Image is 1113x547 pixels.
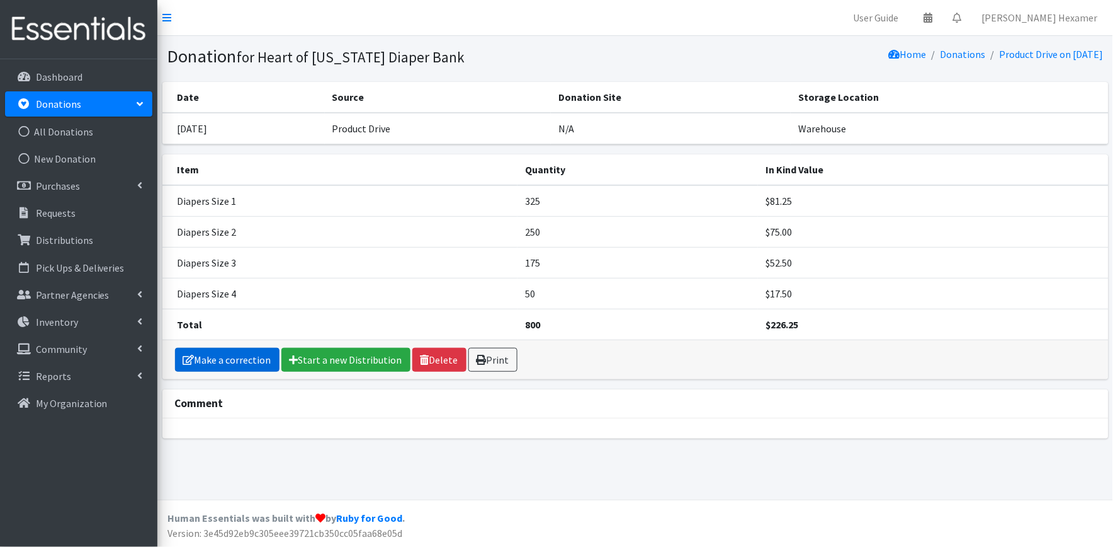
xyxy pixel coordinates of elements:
[36,289,110,301] p: Partner Agencies
[36,180,80,192] p: Purchases
[525,318,540,331] strong: 800
[758,154,1108,185] th: In Kind Value
[972,5,1108,30] a: [PERSON_NAME] Hexamer
[178,318,203,331] strong: Total
[36,316,78,328] p: Inventory
[5,173,152,199] a: Purchases
[162,185,518,217] td: Diapers Size 1
[5,337,152,362] a: Community
[36,207,76,219] p: Requests
[791,82,1108,113] th: Storage Location
[162,113,325,144] td: [DATE]
[5,200,152,226] a: Requests
[162,82,325,113] th: Date
[175,348,280,372] a: Make a correction
[791,113,1108,144] td: Warehouse
[412,348,466,372] a: Delete
[468,348,517,372] a: Print
[5,119,152,144] a: All Donations
[175,396,223,410] strong: Comment
[5,8,152,50] img: HumanEssentials
[844,5,909,30] a: User Guide
[758,216,1108,247] td: $75.00
[167,512,405,524] strong: Human Essentials was built with by .
[167,45,631,67] h1: Donation
[551,113,791,144] td: N/A
[517,185,758,217] td: 325
[758,278,1108,309] td: $17.50
[36,234,93,246] p: Distributions
[5,227,152,253] a: Distributions
[162,278,518,309] td: Diapers Size 4
[162,216,518,247] td: Diapers Size 2
[5,255,152,280] a: Pick Ups & Deliveries
[5,64,152,89] a: Dashboard
[5,364,152,389] a: Reports
[1000,48,1104,60] a: Product Drive on [DATE]
[5,91,152,117] a: Donations
[281,348,410,372] a: Start a new Distribution
[517,154,758,185] th: Quantity
[36,397,108,410] p: My Organization
[325,113,551,144] td: Product Drive
[36,262,125,274] p: Pick Ups & Deliveries
[5,391,152,416] a: My Organization
[237,48,465,66] small: for Heart of [US_STATE] Diaper Bank
[941,48,986,60] a: Donations
[36,98,81,110] p: Donations
[758,247,1108,278] td: $52.50
[36,343,87,355] p: Community
[162,154,518,185] th: Item
[325,82,551,113] th: Source
[5,146,152,171] a: New Donation
[36,71,82,83] p: Dashboard
[36,370,71,383] p: Reports
[162,247,518,278] td: Diapers Size 3
[766,318,798,331] strong: $226.25
[517,278,758,309] td: 50
[5,282,152,308] a: Partner Agencies
[889,48,927,60] a: Home
[517,216,758,247] td: 250
[5,309,152,335] a: Inventory
[758,185,1108,217] td: $81.25
[517,247,758,278] td: 175
[167,527,402,539] span: Version: 3e45d92eb9c305eee39721cb350cc05faa68e05d
[551,82,791,113] th: Donation Site
[336,512,402,524] a: Ruby for Good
